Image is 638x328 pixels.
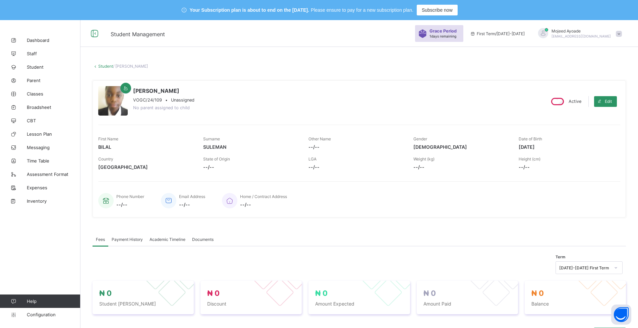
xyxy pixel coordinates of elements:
button: Open asap [611,305,631,325]
span: --/-- [179,202,205,207]
span: [GEOGRAPHIC_DATA] [98,164,193,170]
span: Balance [531,301,619,307]
span: --/-- [240,202,287,207]
span: Student Management [111,31,165,38]
span: Time Table [27,158,80,163]
span: ₦ 0 [423,289,436,298]
span: Surname [203,136,220,141]
span: Student [PERSON_NAME] [99,301,187,307]
span: Payment History [112,237,143,242]
span: Inventory [27,198,80,204]
span: Gender [413,136,427,141]
span: session/term information [470,31,525,36]
span: ₦ 0 [99,289,112,298]
span: --/-- [413,164,508,170]
span: ₦ 0 [315,289,328,298]
span: [DATE] [519,144,614,150]
span: Amount Paid [423,301,511,307]
span: Date of Birth [519,136,542,141]
span: Edit [605,99,612,104]
span: Student [27,64,80,70]
span: --/-- [308,164,403,170]
span: State of Origin [203,156,230,161]
span: Dashboard [27,38,80,43]
span: Height (cm) [519,156,540,161]
span: Staff [27,51,80,56]
img: sticker-purple.71386a28dfed39d6af7621340158ba97.svg [418,29,427,38]
span: --/-- [116,202,144,207]
span: Phone Number [116,194,144,199]
span: [PERSON_NAME] [133,87,194,94]
span: Configuration [27,312,80,317]
a: Student [98,64,113,69]
span: Other Name [308,136,331,141]
span: Term [556,255,565,259]
span: ₦ 0 [207,289,220,298]
span: LGA [308,156,316,161]
span: Assessment Format [27,172,80,177]
span: Broadsheet [27,105,80,110]
span: Country [98,156,113,161]
span: Messaging [27,145,80,150]
span: Parent [27,78,80,83]
span: Active [569,99,581,104]
span: Unassigned [171,97,194,103]
span: / [PERSON_NAME] [113,64,148,69]
div: [DATE]-[DATE] First Term [559,265,610,270]
span: Academic Timeline [150,237,185,242]
span: Home / Contract Address [240,194,287,199]
span: SULEMAN [203,144,298,150]
span: First Name [98,136,118,141]
span: Grace Period [429,28,457,34]
span: Email Address [179,194,205,199]
span: Your Subscription plan is about to end on the [DATE]. [190,7,309,13]
span: Help [27,299,80,304]
div: • [133,97,194,103]
span: --/-- [308,144,403,150]
span: Discount [207,301,295,307]
div: MojeedAyoade [531,28,625,39]
span: Amount Expected [315,301,403,307]
span: Classes [27,91,80,96]
span: No parent assigned to child [133,105,190,110]
span: Weight (kg) [413,156,434,161]
span: CBT [27,118,80,123]
span: Please ensure to pay for a new subscription plan. [311,7,413,13]
span: --/-- [519,164,614,170]
span: Documents [192,237,214,242]
span: BILAL [98,144,193,150]
span: [EMAIL_ADDRESS][DOMAIN_NAME] [552,34,611,38]
span: Expenses [27,185,80,190]
span: ₦ 0 [531,289,544,298]
span: [DEMOGRAPHIC_DATA] [413,144,508,150]
span: VOGC/24/109 [133,97,162,103]
span: Mojeed Ayoade [552,28,611,34]
span: 1 days remaining [429,34,456,38]
span: --/-- [203,164,298,170]
span: Subscribe now [422,7,453,13]
span: Lesson Plan [27,131,80,137]
span: Fees [96,237,105,242]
